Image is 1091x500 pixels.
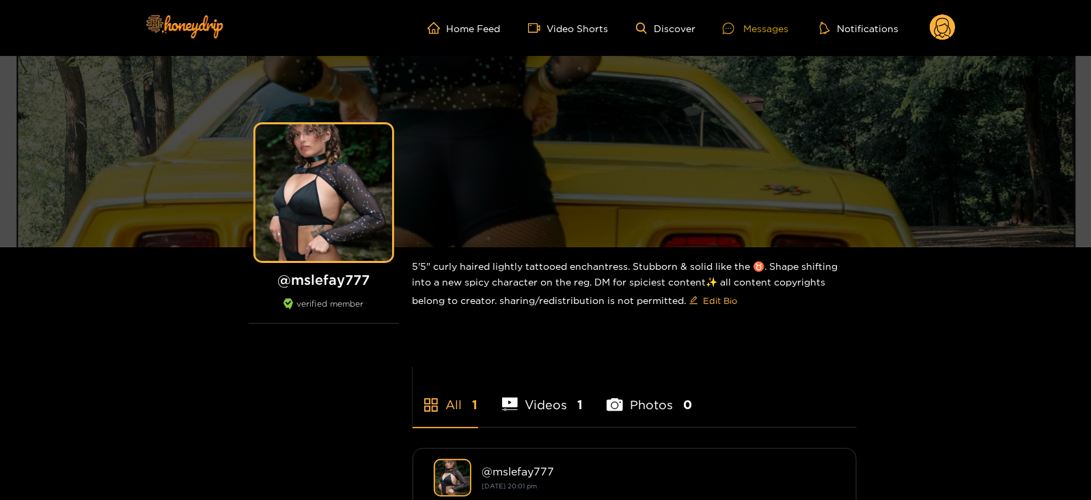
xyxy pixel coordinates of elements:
[502,365,583,427] li: Videos
[473,396,478,413] span: 1
[249,298,399,324] div: verified member
[482,482,538,490] small: [DATE] 20:01 pm
[413,365,478,427] li: All
[687,290,741,311] button: editEdit Bio
[482,465,835,477] div: @ mslefay777
[528,22,547,34] span: video-camera
[689,296,698,306] span: edit
[249,271,399,288] h1: @ mslefay777
[704,294,738,307] span: Edit Bio
[434,459,471,497] img: mslefay777
[683,396,692,413] span: 0
[816,21,902,35] button: Notifications
[428,22,501,34] a: Home Feed
[723,20,788,36] div: Messages
[636,23,695,34] a: Discover
[423,397,439,413] span: appstore
[428,22,447,34] span: home
[607,365,692,427] li: Photos
[413,247,857,322] div: 5'5" curly haired lightly tattooed enchantress. Stubborn & solid like the ♉️. Shape shifting into...
[528,22,609,34] a: Video Shorts
[577,396,583,413] span: 1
